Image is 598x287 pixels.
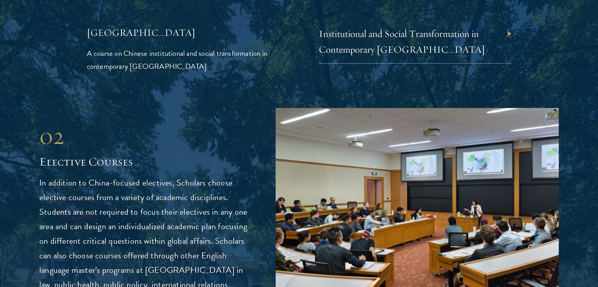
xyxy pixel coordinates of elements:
[39,122,252,150] div: 02
[319,28,485,55] a: Institutional and Social Transformation in Contemporary [GEOGRAPHIC_DATA]
[39,154,252,170] h2: Elective Courses
[87,26,280,39] h5: [GEOGRAPHIC_DATA]
[87,47,280,73] p: A course on Chinese institutional and social transformation in contemporary [GEOGRAPHIC_DATA]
